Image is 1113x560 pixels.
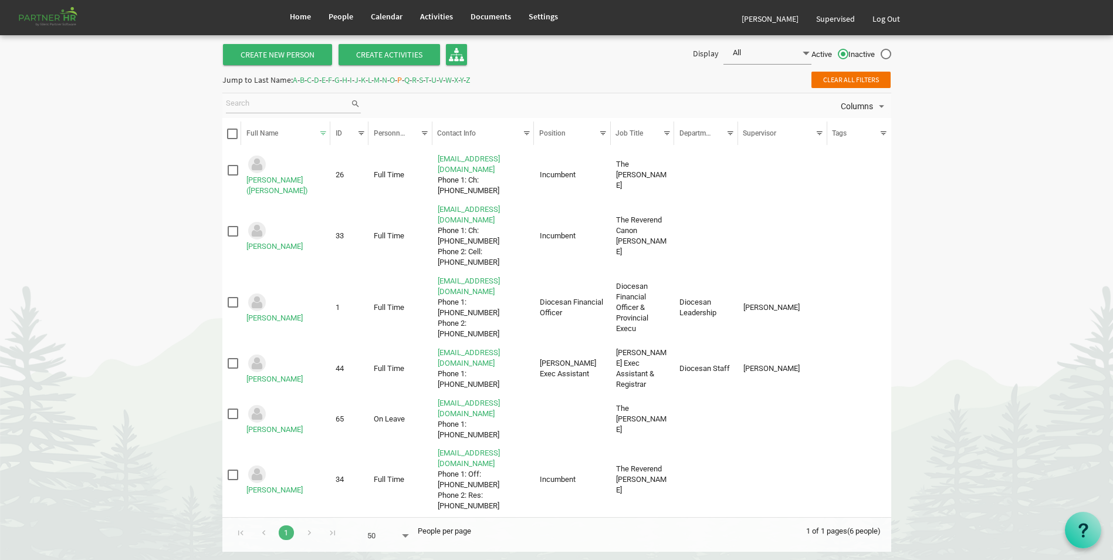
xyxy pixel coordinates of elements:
span: (6 people) [847,527,881,535]
span: M [374,75,380,85]
span: Inactive [848,49,891,60]
span: Contact Info [437,129,476,137]
span: A [293,75,297,85]
a: [PERSON_NAME] [246,242,303,251]
td: column header Tags [827,446,891,514]
img: Could not locate image [246,353,268,374]
span: search [350,97,361,110]
span: Supervised [816,14,855,24]
span: Personnel Type [374,129,422,137]
td: column header Supervisor [738,152,827,199]
span: H [342,75,347,85]
span: People [329,11,353,22]
td: checkbox [222,396,242,443]
span: Activities [420,11,453,22]
span: Q [404,75,410,85]
td: The Reverend Richard N. column header Job Title [611,396,675,443]
td: Diocesan Financial Officer & Provincial Execu column header Job Title [611,274,675,342]
td: Full Time column header Personnel Type [368,274,432,342]
td: 44 column header ID [330,345,368,392]
td: Peever, Blair is template cell column header Full Name [241,202,330,270]
td: apierson@ontario.anglican.caPhone 1: 6135444718Phone 2: 6135444774 is template cell column header... [432,274,534,342]
div: Search [224,93,363,118]
a: [PERSON_NAME] [733,2,807,35]
td: bpearce@ontario.anglican.caPhone 1: Ch: 613-352-7464 is template cell column header Contact Info [432,152,534,199]
td: 33 column header ID [330,202,368,270]
td: bpeever@ontario.anglican.ca Phone 1: Ch: 613-545-5858Phone 2: Cell: 613-328-9861 is template cell... [432,202,534,270]
span: C [307,75,312,85]
span: Tags [832,129,847,137]
td: column header Tags [827,396,891,443]
span: T [425,75,429,85]
div: 1 of 1 pages (6 people) [806,518,891,542]
td: Bishop's Exec Assistant column header Position [534,345,610,392]
span: Departments [679,129,719,137]
span: ID [336,129,342,137]
span: Columns [840,99,874,114]
span: F [328,75,332,85]
span: I [350,75,352,85]
span: G [334,75,340,85]
a: [EMAIL_ADDRESS][DOMAIN_NAME] [438,348,500,367]
td: Diocesan Leadership column header Departments [674,274,738,342]
a: [PERSON_NAME] [246,313,303,322]
td: checkbox [222,152,242,199]
a: [EMAIL_ADDRESS][DOMAIN_NAME] [438,399,500,418]
a: [EMAIL_ADDRESS][DOMAIN_NAME] [438,276,500,296]
span: B [300,75,305,85]
td: Pearce, Edward (Bram) is template cell column header Full Name [241,152,330,199]
div: Go to last page [324,524,340,540]
a: Log Out [864,2,909,35]
a: [PERSON_NAME] ([PERSON_NAME]) [246,176,308,195]
td: column header Position [534,396,610,443]
span: R [412,75,417,85]
span: Active [811,49,848,60]
td: Porter, Robert is template cell column header Full Name [241,446,330,514]
td: Incumbent column header Position [534,152,610,199]
span: W [445,75,452,85]
a: [EMAIL_ADDRESS][DOMAIN_NAME] [438,154,500,174]
a: [PERSON_NAME] [246,375,303,383]
span: N [382,75,387,85]
span: V [439,75,443,85]
div: Go to next page [302,524,317,540]
span: S [419,75,423,85]
td: Pierson, Alex is template cell column header Full Name [241,274,330,342]
td: 34 column header ID [330,446,368,514]
td: Diocesan Financial Officer column header Position [534,274,610,342]
td: On Leave column header Personnel Type [368,396,432,443]
td: 26 column header ID [330,152,368,199]
div: Go to previous page [256,524,272,540]
td: Incumbent column header Position [534,202,610,270]
td: checkbox [222,274,242,342]
td: Diocesan Staff column header Departments [674,345,738,392]
span: Home [290,11,311,22]
span: K [361,75,366,85]
div: Columns [839,93,889,118]
td: column header Tags [827,202,891,270]
td: column header Departments [674,396,738,443]
img: org-chart.svg [449,47,464,62]
span: Y [460,75,464,85]
img: Could not locate image [246,292,268,313]
span: Clear all filters [811,72,891,88]
span: 1 of 1 pages [806,527,847,535]
td: rpitcher@ontario.anglican.caPhone 1: 613-848-2802 is template cell column header Contact Info [432,396,534,443]
td: Cliff, William column header Supervisor [738,274,827,342]
span: X [454,75,458,85]
img: Could not locate image [246,403,268,424]
td: Pierson, Wendy is template cell column header Full Name [241,345,330,392]
button: Columns [839,99,889,114]
td: Incumbent column header Position [534,446,610,514]
span: D [314,75,319,85]
td: checkbox [222,202,242,270]
td: column header Supervisor [738,202,827,270]
span: Z [466,75,471,85]
td: The Reverend Bram column header Job Title [611,152,675,199]
td: Full Time column header Personnel Type [368,202,432,270]
span: Documents [471,11,511,22]
td: column header Tags [827,152,891,199]
td: column header Supervisor [738,396,827,443]
a: [PERSON_NAME] [246,485,303,494]
td: 65 column header ID [330,396,368,443]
